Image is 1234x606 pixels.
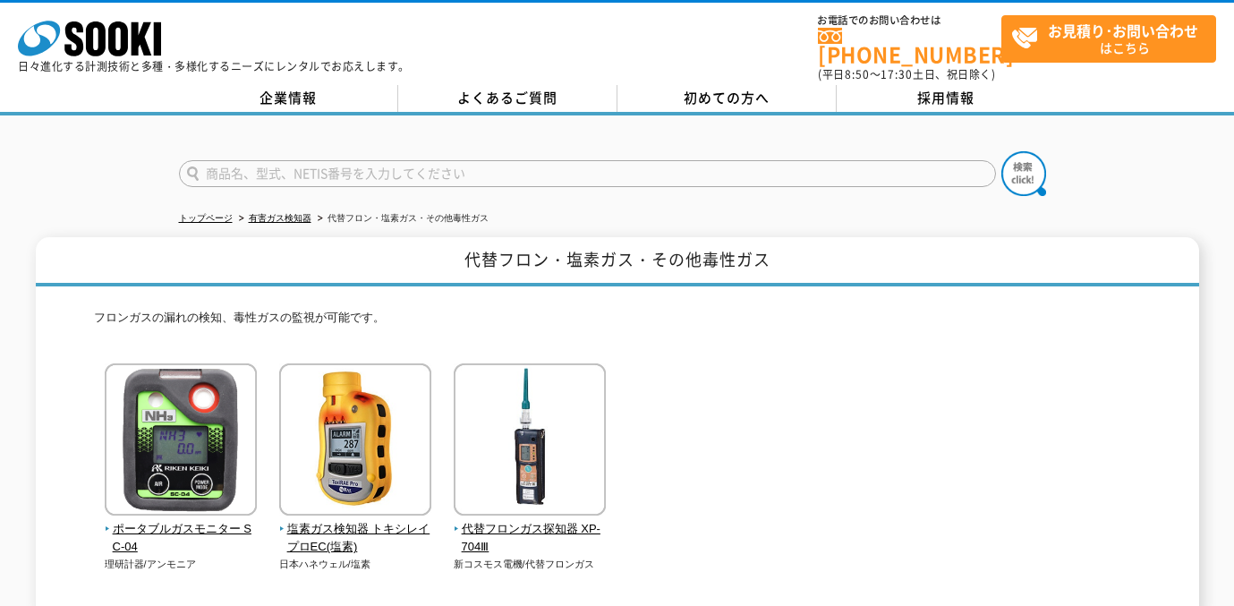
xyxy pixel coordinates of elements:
img: 塩素ガス検知器 トキシレイプロEC(塩素) [279,363,431,520]
span: 初めての方へ [684,88,770,107]
input: 商品名、型式、NETIS番号を入力してください [179,160,996,187]
p: 新コスモス電機/代替フロンガス [454,557,607,572]
a: トップページ [179,213,233,223]
span: 17:30 [881,66,913,82]
a: お見積り･お問い合わせはこちら [1001,15,1216,63]
span: お電話でのお問い合わせは [818,15,1001,26]
p: 理研計器/アンモニア [105,557,258,572]
a: [PHONE_NUMBER] [818,28,1001,64]
a: 採用情報 [837,85,1056,112]
span: (平日 ～ 土日、祝日除く) [818,66,995,82]
span: 8:50 [845,66,870,82]
a: 初めての方へ [617,85,837,112]
a: 企業情報 [179,85,398,112]
a: ポータブルガスモニター SC-04 [105,503,258,557]
p: 日々進化する計測技術と多種・多様化するニーズにレンタルでお応えします。 [18,61,410,72]
a: よくあるご質問 [398,85,617,112]
img: btn_search.png [1001,151,1046,196]
strong: お見積り･お問い合わせ [1048,20,1198,41]
span: 代替フロンガス探知器 XP-704Ⅲ [454,520,607,558]
img: 代替フロンガス探知器 XP-704Ⅲ [454,363,606,520]
img: ポータブルガスモニター SC-04 [105,363,257,520]
span: 塩素ガス検知器 トキシレイプロEC(塩素) [279,520,432,558]
a: 塩素ガス検知器 トキシレイプロEC(塩素) [279,503,432,557]
span: はこちら [1011,16,1215,61]
h1: 代替フロン・塩素ガス・その他毒性ガス [36,237,1199,286]
p: フロンガスの漏れの検知、毒性ガスの監視が可能です。 [94,309,1141,337]
a: 有害ガス検知器 [249,213,311,223]
p: 日本ハネウェル/塩素 [279,557,432,572]
li: 代替フロン・塩素ガス・その他毒性ガス [314,209,489,228]
a: 代替フロンガス探知器 XP-704Ⅲ [454,503,607,557]
span: ポータブルガスモニター SC-04 [105,520,258,558]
